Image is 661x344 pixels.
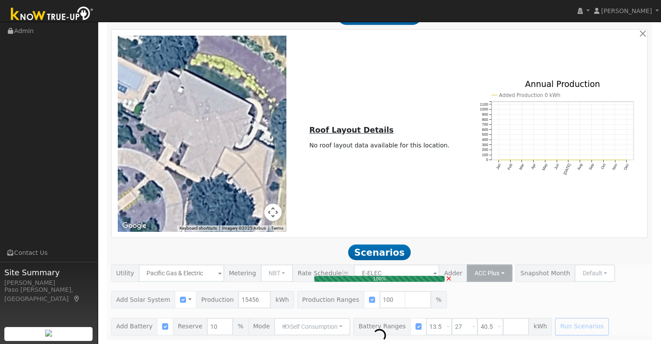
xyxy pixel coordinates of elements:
[499,92,560,98] text: Added Production 0 kWh
[626,159,627,160] circle: onclick=""
[271,226,283,230] a: Terms (opens in new tab)
[7,5,98,24] img: Know True-Up
[482,137,488,141] text: 400
[611,162,618,170] text: Nov
[482,112,488,116] text: 900
[348,244,410,260] span: Scenarios
[541,162,548,171] text: May
[553,163,560,170] text: Jun
[486,157,488,162] text: 0
[495,163,502,170] text: Jan
[4,278,93,287] div: [PERSON_NAME]
[480,102,488,106] text: 1100
[591,159,592,160] circle: onclick=""
[222,226,266,230] span: Imagery ©2025 Airbus
[482,142,488,147] text: 300
[120,220,149,231] a: Open this area in Google Maps (opens a new window)
[601,7,652,14] span: [PERSON_NAME]
[482,117,488,121] text: 800
[600,162,607,170] text: Oct
[309,126,394,134] u: Roof Layout Details
[73,295,81,302] a: Map
[507,163,513,170] text: Feb
[509,159,511,160] circle: onclick=""
[308,139,451,151] td: No roof layout data available for this location.
[4,285,93,304] div: Paso [PERSON_NAME], [GEOGRAPHIC_DATA]
[530,163,537,170] text: Apr
[533,159,534,160] circle: onclick=""
[579,159,581,160] circle: onclick=""
[482,122,488,127] text: 700
[588,163,595,170] text: Sep
[603,159,604,160] circle: onclick=""
[562,163,571,175] text: [DATE]
[314,276,445,283] div: 100%
[545,159,546,160] circle: onclick=""
[568,159,569,160] circle: onclick=""
[45,330,52,337] img: retrieve
[482,127,488,131] text: 600
[482,132,488,137] text: 500
[556,159,557,160] circle: onclick=""
[576,163,583,170] text: Aug
[521,159,522,160] circle: onclick=""
[498,159,499,160] circle: onclick=""
[4,267,93,278] span: Site Summary
[264,204,282,221] button: Map camera controls
[480,107,488,111] text: 1000
[482,147,488,152] text: 200
[445,274,452,283] span: ×
[179,225,217,231] button: Keyboard shortcuts
[120,220,149,231] img: Google
[623,162,630,170] text: Dec
[525,79,600,88] text: Annual Production
[445,272,452,284] a: Cancel
[614,159,615,160] circle: onclick=""
[482,152,488,157] text: 100
[518,163,525,170] text: Mar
